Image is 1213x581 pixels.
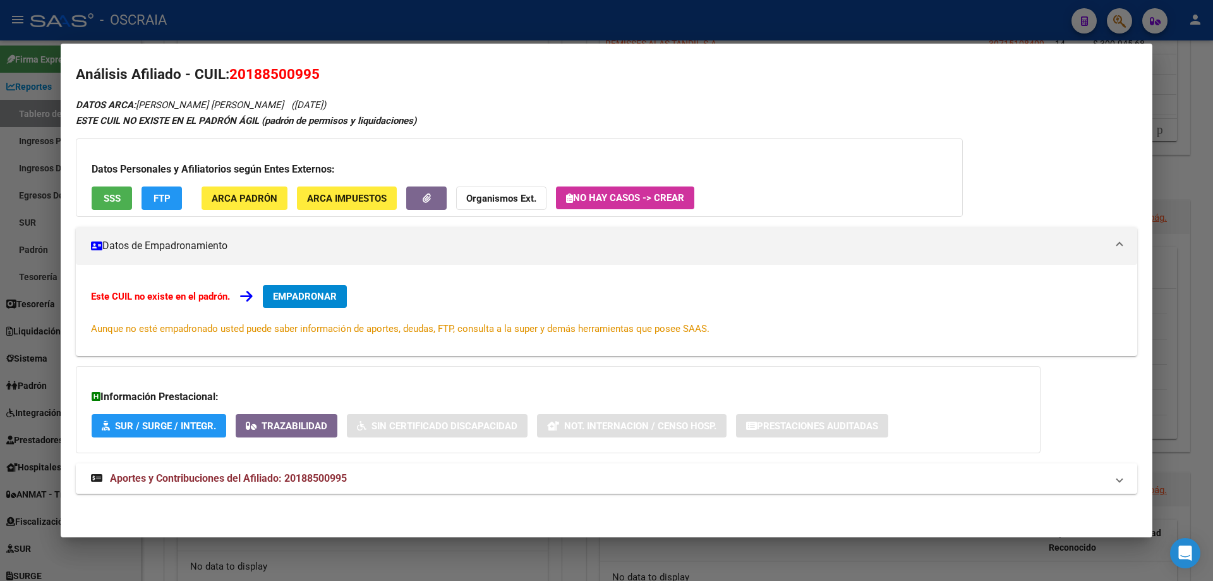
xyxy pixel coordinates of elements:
[115,420,216,432] span: SUR / SURGE / INTEGR.
[291,99,326,111] span: ([DATE])
[564,420,716,432] span: Not. Internacion / Censo Hosp.
[297,187,397,210] button: ARCA Impuestos
[456,187,546,210] button: Organismos Ext.
[466,193,536,204] strong: Organismos Ext.
[757,420,878,432] span: Prestaciones Auditadas
[110,472,347,484] span: Aportes y Contribuciones del Afiliado: 20188500995
[566,192,684,204] span: No hay casos -> Crear
[91,238,1107,254] mat-panel-title: Datos de Empadronamiento
[262,420,327,432] span: Trazabilidad
[371,420,517,432] span: Sin Certificado Discapacidad
[92,187,132,210] button: SSS
[263,285,347,308] button: EMPADRONAR
[91,291,230,302] strong: Este CUIL no existe en el padrón.
[76,115,416,126] strong: ESTE CUIL NO EXISTE EN EL PADRÓN ÁGIL (padrón de permisos y liquidaciones)
[76,227,1137,265] mat-expansion-panel-header: Datos de Empadronamiento
[202,187,287,210] button: ARCA Padrón
[273,291,337,302] span: EMPADRONAR
[347,414,528,437] button: Sin Certificado Discapacidad
[1170,538,1200,568] div: Open Intercom Messenger
[76,265,1137,356] div: Datos de Empadronamiento
[307,193,387,204] span: ARCA Impuestos
[92,414,226,437] button: SUR / SURGE / INTEGR.
[92,389,1025,405] h3: Información Prestacional:
[229,66,320,82] span: 20188500995
[76,463,1137,494] mat-expansion-panel-header: Aportes y Contribuciones del Afiliado: 20188500995
[91,323,709,334] span: Aunque no esté empadronado usted puede saber información de aportes, deudas, FTP, consulta a la s...
[537,414,727,437] button: Not. Internacion / Censo Hosp.
[154,193,171,204] span: FTP
[92,162,947,177] h3: Datos Personales y Afiliatorios según Entes Externos:
[736,414,888,437] button: Prestaciones Auditadas
[76,99,284,111] span: [PERSON_NAME] [PERSON_NAME]
[556,187,694,209] button: No hay casos -> Crear
[236,414,337,437] button: Trazabilidad
[142,187,182,210] button: FTP
[76,64,1137,85] h2: Análisis Afiliado - CUIL:
[212,193,277,204] span: ARCA Padrón
[76,99,136,111] strong: DATOS ARCA:
[104,193,121,204] span: SSS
